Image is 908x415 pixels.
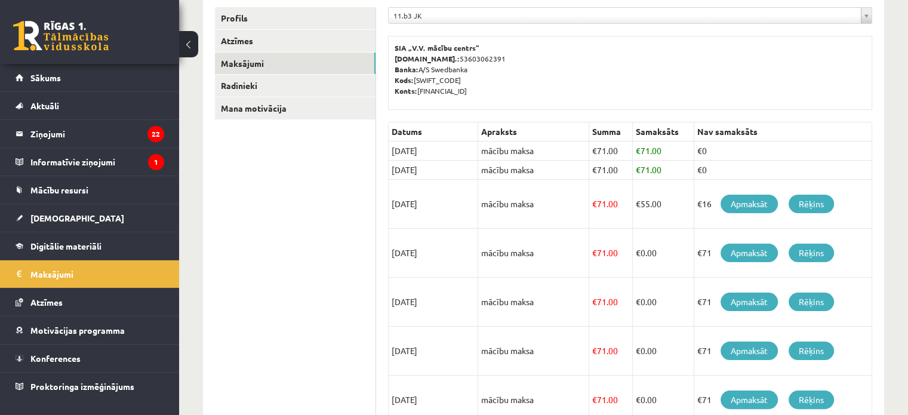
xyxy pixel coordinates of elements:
[395,54,460,63] b: [DOMAIN_NAME].:
[789,391,834,409] a: Rēķins
[16,148,164,176] a: Informatīvie ziņojumi1
[16,260,164,288] a: Maksājumi
[389,122,478,142] th: Datums
[389,229,478,278] td: [DATE]
[16,316,164,344] a: Motivācijas programma
[633,278,694,327] td: 0.00
[478,142,589,161] td: mācību maksa
[789,342,834,360] a: Rēķins
[789,293,834,311] a: Rēķins
[636,296,641,307] span: €
[694,327,872,376] td: €71
[592,296,597,307] span: €
[389,180,478,229] td: [DATE]
[148,154,164,170] i: 1
[589,229,633,278] td: 71.00
[721,391,778,409] a: Apmaksāt
[592,345,597,356] span: €
[215,7,375,29] a: Profils
[30,100,59,111] span: Aktuāli
[16,288,164,316] a: Atzīmes
[389,278,478,327] td: [DATE]
[16,64,164,91] a: Sākums
[389,8,872,23] a: 11.b3 JK
[215,53,375,75] a: Maksājumi
[694,278,872,327] td: €71
[395,75,414,85] b: Kods:
[395,43,480,53] b: SIA „V.V. mācību centrs”
[636,145,641,156] span: €
[30,72,61,83] span: Sākums
[13,21,109,51] a: Rīgas 1. Tālmācības vidusskola
[16,120,164,147] a: Ziņojumi22
[633,180,694,229] td: 55.00
[721,244,778,262] a: Apmaksāt
[589,327,633,376] td: 71.00
[589,161,633,180] td: 71.00
[30,185,88,195] span: Mācību resursi
[389,327,478,376] td: [DATE]
[30,325,125,336] span: Motivācijas programma
[478,122,589,142] th: Apraksts
[633,161,694,180] td: 71.00
[16,176,164,204] a: Mācību resursi
[16,92,164,119] a: Aktuāli
[636,394,641,405] span: €
[389,161,478,180] td: [DATE]
[30,148,164,176] legend: Informatīvie ziņojumi
[389,142,478,161] td: [DATE]
[30,213,124,223] span: [DEMOGRAPHIC_DATA]
[633,142,694,161] td: 71.00
[215,75,375,97] a: Radinieki
[215,30,375,52] a: Atzīmes
[721,293,778,311] a: Apmaksāt
[30,260,164,288] legend: Maksājumi
[16,232,164,260] a: Digitālie materiāli
[393,8,856,23] span: 11.b3 JK
[636,198,641,209] span: €
[16,204,164,232] a: [DEMOGRAPHIC_DATA]
[721,195,778,213] a: Apmaksāt
[30,297,63,308] span: Atzīmes
[16,345,164,372] a: Konferences
[30,241,101,251] span: Digitālie materiāli
[636,345,641,356] span: €
[636,247,641,258] span: €
[30,353,81,364] span: Konferences
[147,126,164,142] i: 22
[592,247,597,258] span: €
[478,327,589,376] td: mācību maksa
[592,198,597,209] span: €
[789,244,834,262] a: Rēķins
[592,145,597,156] span: €
[789,195,834,213] a: Rēķins
[589,180,633,229] td: 71.00
[721,342,778,360] a: Apmaksāt
[30,381,134,392] span: Proktoringa izmēģinājums
[633,229,694,278] td: 0.00
[633,327,694,376] td: 0.00
[694,229,872,278] td: €71
[589,122,633,142] th: Summa
[478,161,589,180] td: mācību maksa
[478,229,589,278] td: mācību maksa
[395,42,866,96] p: 53603062391 A/S Swedbanka [SWIFT_CODE] [FINANCIAL_ID]
[694,122,872,142] th: Nav samaksāts
[694,161,872,180] td: €0
[478,180,589,229] td: mācību maksa
[30,120,164,147] legend: Ziņojumi
[694,180,872,229] td: €16
[633,122,694,142] th: Samaksāts
[592,394,597,405] span: €
[16,373,164,400] a: Proktoringa izmēģinājums
[215,97,375,119] a: Mana motivācija
[694,142,872,161] td: €0
[395,86,417,96] b: Konts:
[592,164,597,175] span: €
[589,278,633,327] td: 71.00
[636,164,641,175] span: €
[478,278,589,327] td: mācību maksa
[395,64,418,74] b: Banka:
[589,142,633,161] td: 71.00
